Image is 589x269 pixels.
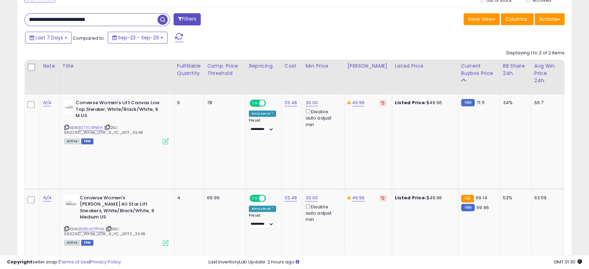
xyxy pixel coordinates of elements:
span: Last 7 Days [36,34,63,41]
a: Terms of Use [60,259,89,265]
div: Preset: [249,213,276,229]
b: Converse Women's [PERSON_NAME] All Star Lift Sneakers, White/Black/White, 9 Medium US [80,195,165,222]
a: 49.96 [352,99,365,106]
span: ON [250,195,259,201]
button: Filters [174,13,201,25]
div: 66.7 [534,100,557,106]
div: 69.99 [207,195,240,201]
span: Compared to: [73,35,105,41]
span: FBM [81,138,94,144]
div: Current Buybox Price [461,62,497,77]
div: [PERSON_NAME] [347,62,389,70]
small: FBM [461,204,475,211]
a: 49.96 [352,194,365,201]
b: Converse Women's Lift Canvas Low Top Sneaker, White/Black/White, 9 M US [76,100,160,121]
div: ASIN: [64,100,169,144]
span: OFF [265,195,276,201]
a: N/A [43,194,51,201]
div: Cost [284,62,300,70]
a: 30.00 [305,194,318,201]
div: seller snap | | [7,259,121,266]
div: ASIN: [64,195,169,245]
button: Columns [501,13,534,25]
button: Actions [535,13,565,25]
div: $49.96 [395,195,453,201]
span: FBM [81,240,94,246]
div: Fulfillable Quantity [177,62,201,77]
div: Disable auto adjust min [305,203,339,223]
span: 69.96 [476,204,489,211]
span: All listings currently available for purchase on Amazon [64,138,80,144]
div: Comp. Price Threshold [207,62,243,77]
img: 21A98Pgmn8L._SL40_.jpg [64,100,74,114]
span: | SKU: 560251C_White_LOW_9_YC_JEFF2_33.48 [64,226,146,237]
div: Note [43,62,56,70]
span: Sep-23 - Sep-29 [118,34,159,41]
div: 78 [207,100,240,106]
div: Amazon AI * [249,206,276,212]
button: Last 7 Days [25,32,72,44]
div: Listed Price [395,62,455,70]
div: 9 [177,100,199,106]
a: 33.48 [284,194,297,201]
div: Preset: [249,118,276,134]
span: | SKU: 560251C_White_LOW_9_YC_JEFF_33.48 [64,125,143,135]
div: Avg Win Price 24h. [534,62,560,84]
span: 2025-10-7 01:30 GMT [554,259,582,265]
a: N/A [43,99,51,106]
span: All listings currently available for purchase on Amazon [64,240,80,246]
div: Displaying 1 to 2 of 2 items [506,50,565,56]
div: Repricing [249,62,278,70]
div: $49.96 [395,100,453,106]
div: BB Share 24h. [503,62,528,77]
button: Save View [464,13,500,25]
div: 63.59 [534,195,557,201]
span: Columns [505,16,527,23]
button: Sep-23 - Sep-29 [108,32,168,44]
a: B0B9HCPPVM [78,226,105,232]
div: 53% [503,195,526,201]
a: 33.48 [284,99,297,106]
span: 71.11 [476,99,484,106]
div: Title [62,62,171,70]
b: Listed Price: [395,99,427,106]
div: Min Price [305,62,341,70]
div: Disable auto adjust min [305,108,339,128]
a: 30.00 [305,99,318,106]
div: 4 [177,195,199,201]
a: Privacy Policy [90,259,121,265]
div: Last InventoryLab Update: 2 hours ago. [208,259,582,266]
div: Amazon AI * [249,110,276,117]
span: OFF [265,100,276,106]
span: ON [250,100,259,106]
strong: Copyright [7,259,32,265]
small: FBA [461,195,474,202]
div: 34% [503,100,526,106]
b: Listed Price: [395,194,427,201]
a: B073C4PB6H [78,125,103,131]
small: FBM [461,99,475,106]
img: 21ZH8C+XnnL._SL40_.jpg [64,195,78,208]
span: 69.14 [476,194,487,201]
